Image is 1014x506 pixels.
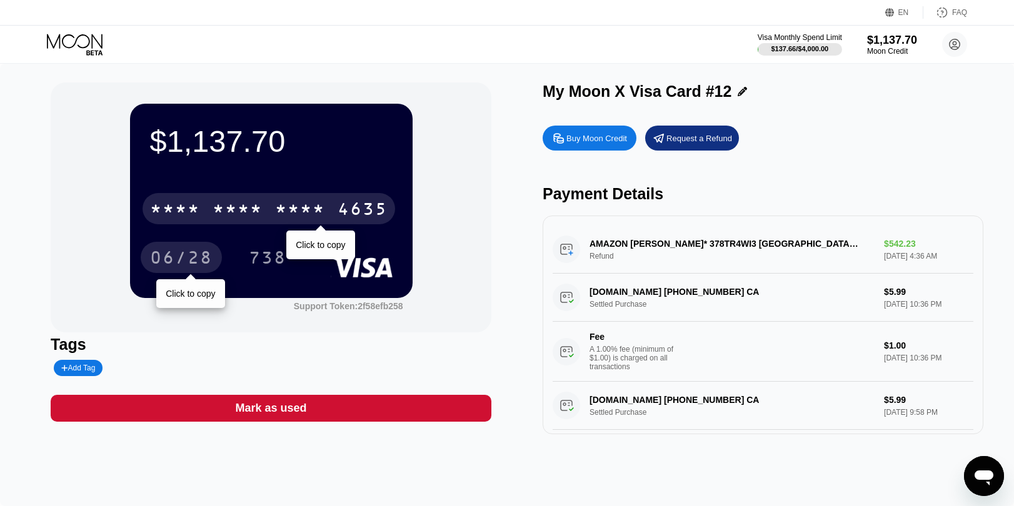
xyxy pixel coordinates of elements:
div: Visa Monthly Spend Limit$137.66/$4,000.00 [758,33,842,56]
div: Add Tag [54,360,103,376]
div: $1,137.70 [150,124,393,159]
div: 06/28 [150,249,213,269]
div: FAQ [952,8,967,17]
div: Request a Refund [666,133,732,144]
div: $1.00 [884,340,973,350]
div: FAQ [923,6,967,19]
div: Click to copy [296,240,345,250]
div: Support Token:2f58efb258 [294,301,403,311]
iframe: Button to launch messaging window [964,456,1004,496]
div: Visa Monthly Spend Limit [758,33,842,42]
div: $1,137.70 [867,34,917,47]
div: A 1.00% fee (minimum of $1.00) is charged on all transactions [590,345,683,371]
div: FeeA 1.00% fee (minimum of $1.00) is charged on all transactions$1.00[DATE] 10:36 PM [553,322,973,382]
div: [DATE] 10:36 PM [884,354,973,362]
div: Tags [51,335,491,354]
div: $1,137.70Moon Credit [867,34,917,56]
div: Buy Moon Credit [566,133,627,144]
div: Click to copy [166,289,215,299]
div: Mark as used [51,395,491,422]
div: 06/28 [141,242,222,273]
div: 738 [239,242,296,273]
div: My Moon X Visa Card #12 [543,82,731,101]
div: Mark as used [236,401,307,415]
div: $137.66 / $4,000.00 [771,45,828,52]
div: FeeA 1.00% fee (minimum of $1.00) is charged on all transactions$1.00[DATE] 9:58 PM [553,430,973,490]
div: Fee [590,332,677,342]
div: EN [885,6,923,19]
div: Add Tag [61,364,95,372]
div: Buy Moon Credit [543,126,636,151]
div: 4635 [338,201,388,221]
div: Payment Details [543,185,983,203]
div: Request a Refund [645,126,739,151]
div: Support Token: 2f58efb258 [294,301,403,311]
div: EN [898,8,909,17]
div: Moon Credit [867,47,917,56]
div: 738 [249,249,286,269]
